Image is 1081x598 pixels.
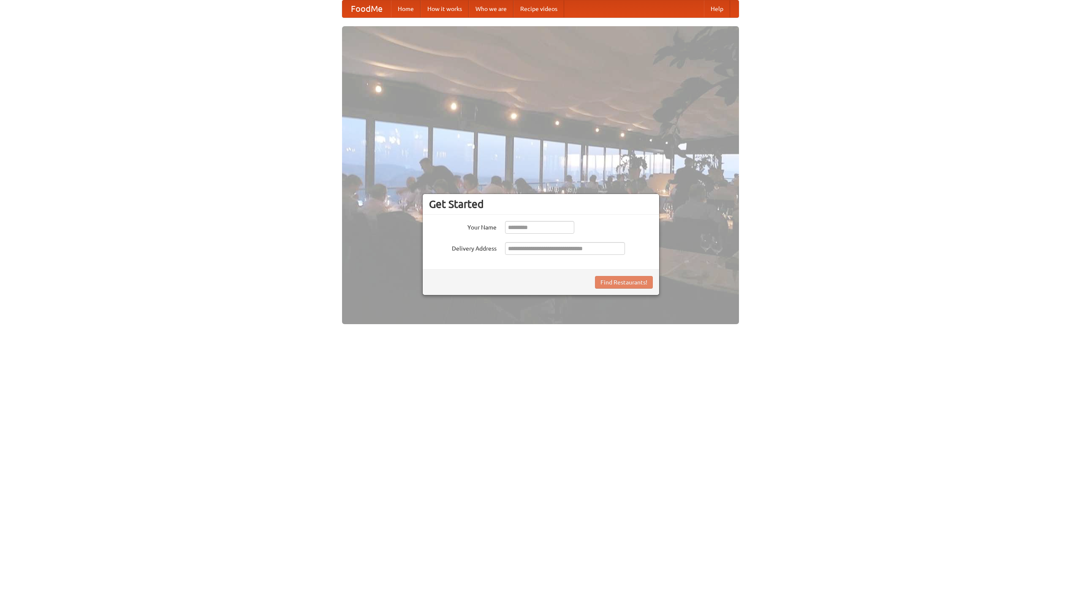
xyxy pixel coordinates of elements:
button: Find Restaurants! [595,276,653,289]
a: Recipe videos [513,0,564,17]
label: Your Name [429,221,497,232]
a: FoodMe [342,0,391,17]
a: How it works [421,0,469,17]
h3: Get Started [429,198,653,210]
a: Help [704,0,730,17]
a: Who we are [469,0,513,17]
label: Delivery Address [429,242,497,253]
a: Home [391,0,421,17]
